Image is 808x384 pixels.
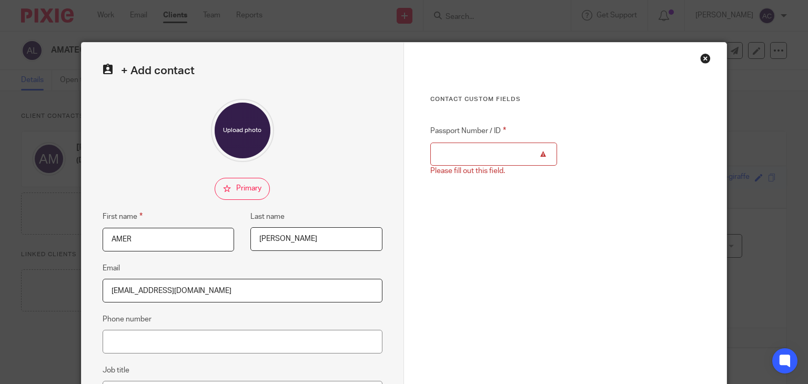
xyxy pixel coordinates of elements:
label: First name [103,210,143,223]
label: Last name [250,211,285,222]
div: Please fill out this field. [430,166,557,176]
label: Job title [103,365,129,376]
div: Close this dialog window [700,53,711,64]
h3: Contact Custom fields [430,95,700,104]
label: Passport Number / ID [430,125,557,137]
label: Email [103,263,120,274]
label: Phone number [103,314,151,325]
h2: + Add contact [103,64,382,78]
